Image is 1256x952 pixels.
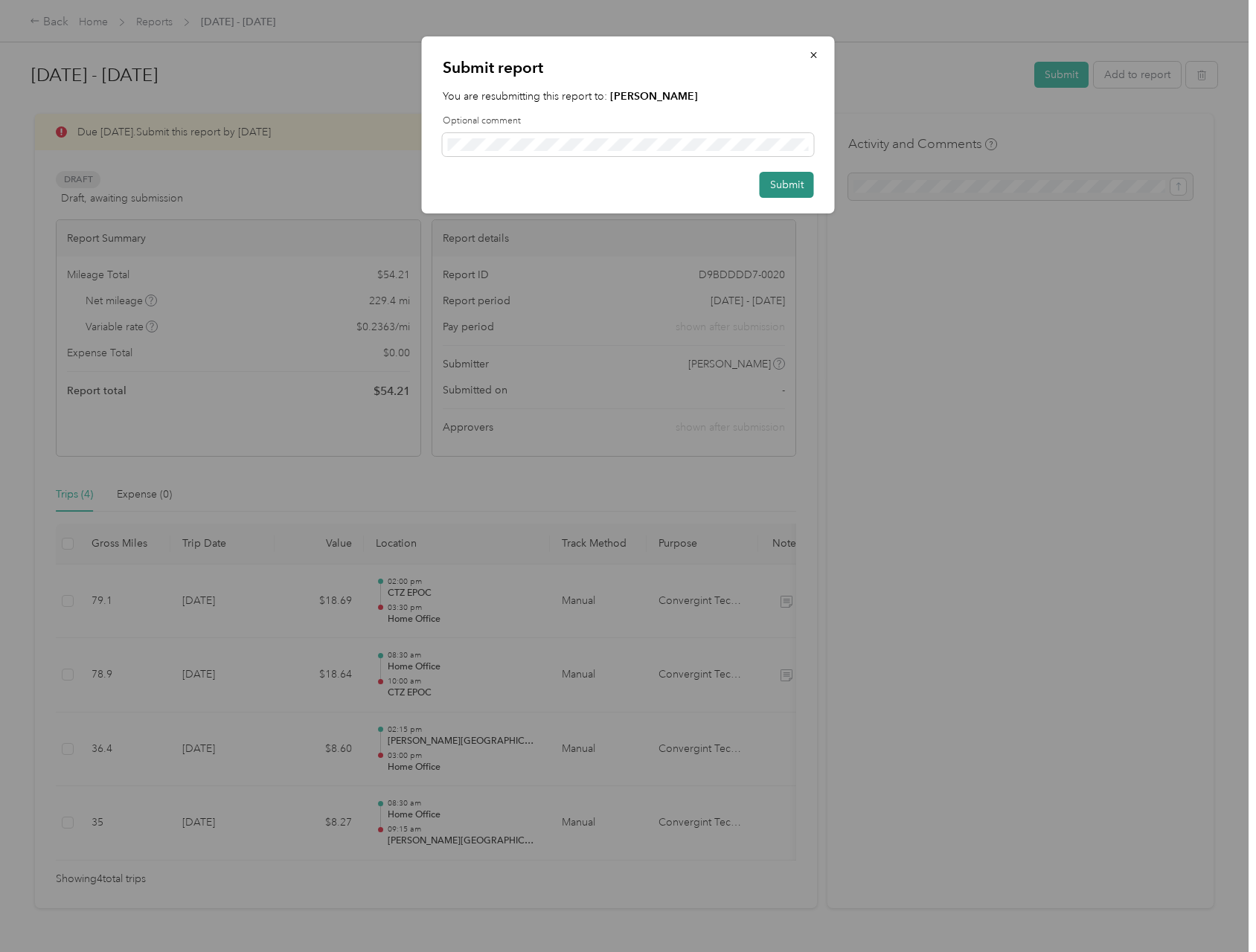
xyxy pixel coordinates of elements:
[760,172,814,198] button: Submit
[443,57,814,78] p: Submit report
[1173,869,1256,952] iframe: Everlance-gr Chat Button Frame
[610,90,698,103] strong: [PERSON_NAME]
[443,89,814,104] p: You are resubmitting this report to:
[443,115,814,128] label: Optional comment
